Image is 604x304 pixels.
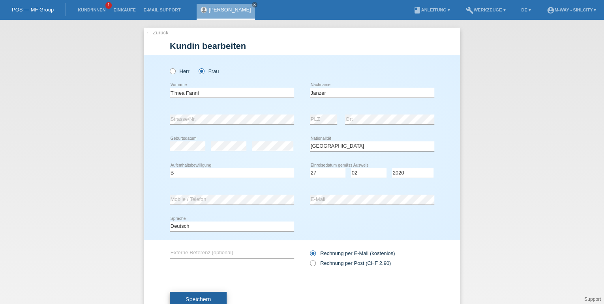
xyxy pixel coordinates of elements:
[199,68,219,74] label: Frau
[310,250,315,260] input: Rechnung per E-Mail (kostenlos)
[253,3,257,7] i: close
[413,6,421,14] i: book
[252,2,257,8] a: close
[140,8,185,12] a: E-Mail Support
[584,296,601,302] a: Support
[310,260,315,270] input: Rechnung per Post (CHF 2.90)
[186,296,211,302] span: Speichern
[109,8,139,12] a: Einkäufe
[170,68,189,74] label: Herr
[310,250,395,256] label: Rechnung per E-Mail (kostenlos)
[170,68,175,73] input: Herr
[547,6,555,14] i: account_circle
[409,8,454,12] a: bookAnleitung ▾
[462,8,510,12] a: buildWerkzeuge ▾
[146,30,168,36] a: ← Zurück
[466,6,474,14] i: build
[209,7,251,13] a: [PERSON_NAME]
[12,7,54,13] a: POS — MF Group
[543,8,600,12] a: account_circlem-way - Sihlcity ▾
[199,68,204,73] input: Frau
[105,2,112,9] span: 1
[310,260,391,266] label: Rechnung per Post (CHF 2.90)
[74,8,109,12] a: Kund*innen
[517,8,535,12] a: DE ▾
[170,41,434,51] h1: Kundin bearbeiten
